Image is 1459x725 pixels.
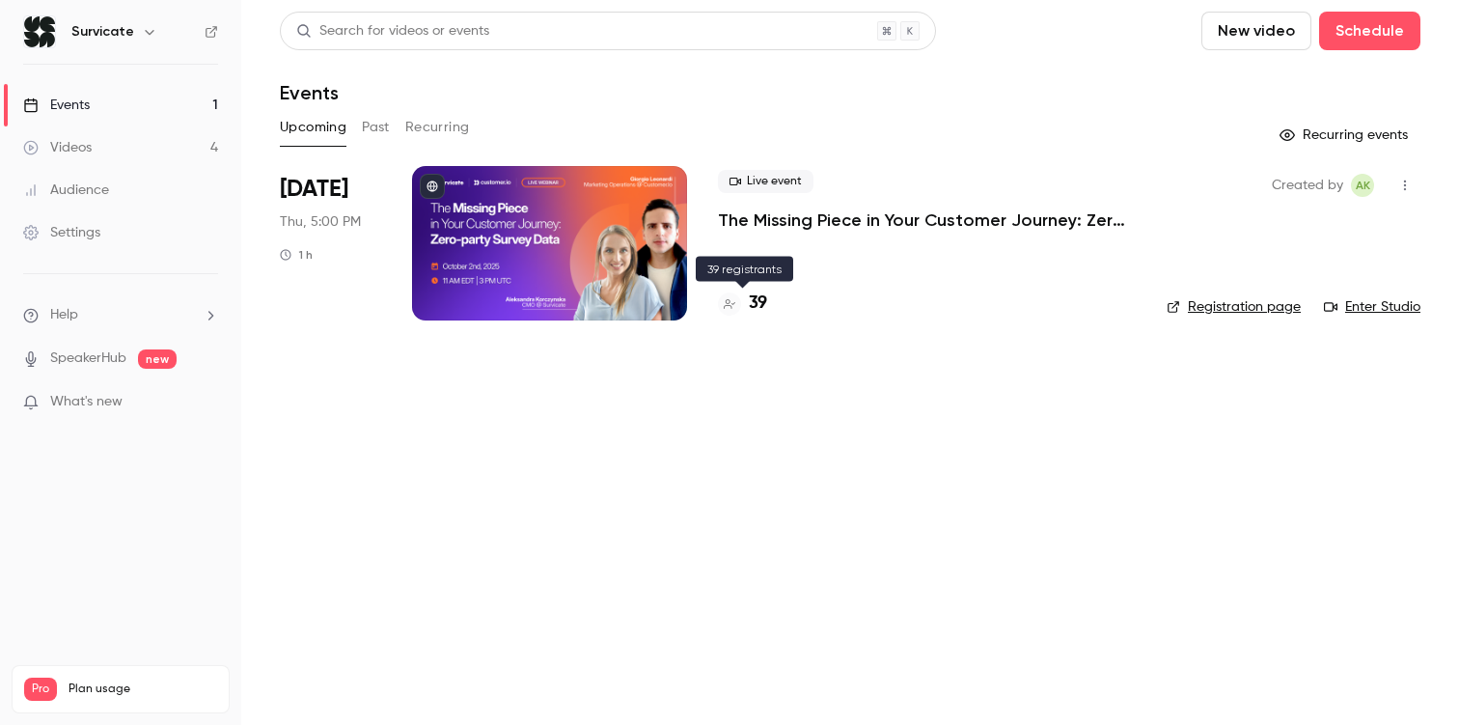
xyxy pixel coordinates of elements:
[1167,297,1301,317] a: Registration page
[23,181,109,200] div: Audience
[1201,12,1311,50] button: New video
[405,112,470,143] button: Recurring
[1356,174,1370,197] span: AK
[296,21,489,42] div: Search for videos or events
[280,166,381,321] div: Oct 2 Thu, 11:00 AM (America/New York)
[280,112,346,143] button: Upcoming
[50,305,78,325] span: Help
[749,291,767,317] h4: 39
[718,209,1136,232] a: The Missing Piece in Your Customer Journey: Zero-party Survey Data
[23,223,100,242] div: Settings
[24,16,55,47] img: Survicate
[718,291,767,317] a: 39
[69,682,217,697] span: Plan usage
[280,247,313,263] div: 1 h
[718,170,813,193] span: Live event
[1324,297,1420,317] a: Enter Studio
[280,81,339,104] h1: Events
[71,22,134,42] h6: Survicate
[1271,120,1420,151] button: Recurring events
[24,678,57,701] span: Pro
[23,305,218,325] li: help-dropdown-opener
[280,212,361,232] span: Thu, 5:00 PM
[1351,174,1374,197] span: Aleksandra Korczyńska
[280,174,348,205] span: [DATE]
[362,112,390,143] button: Past
[50,349,126,369] a: SpeakerHub
[195,394,218,411] iframe: Noticeable Trigger
[23,96,90,115] div: Events
[50,392,123,412] span: What's new
[1319,12,1420,50] button: Schedule
[1272,174,1343,197] span: Created by
[23,138,92,157] div: Videos
[138,349,177,369] span: new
